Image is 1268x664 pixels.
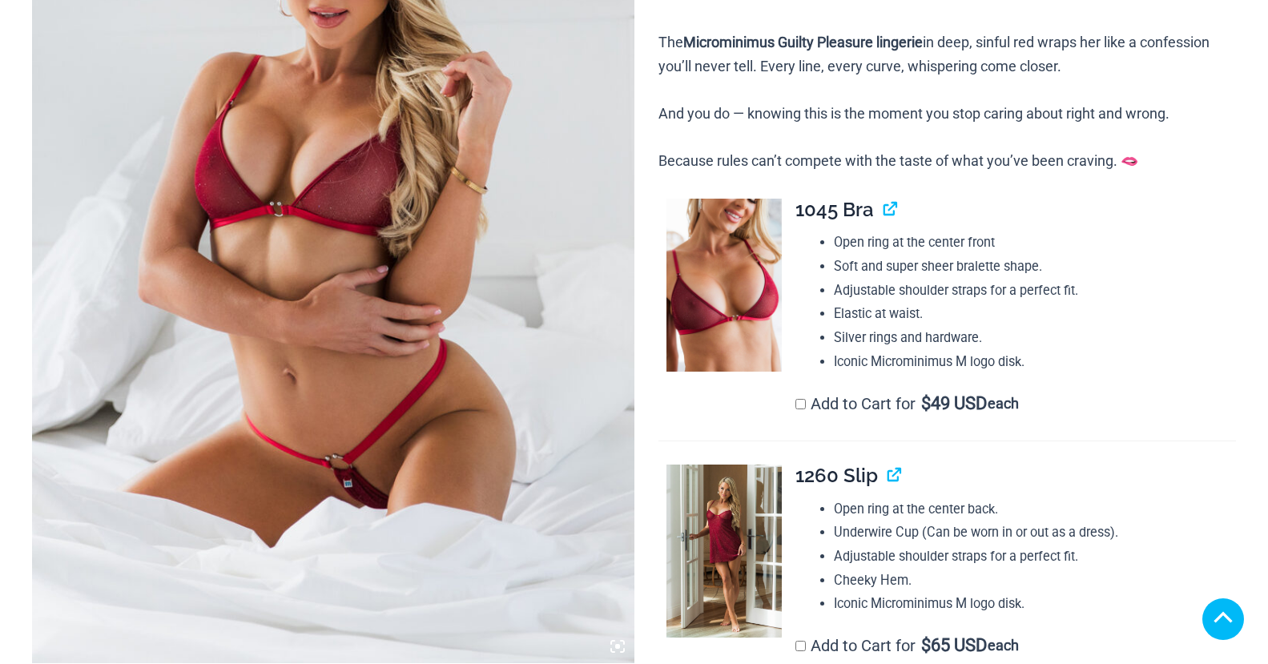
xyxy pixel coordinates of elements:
li: Elastic at waist. [834,302,1236,326]
img: Guilty Pleasures Red 1260 Slip [666,465,782,638]
li: Cheeky Hem. [834,569,1236,593]
li: Open ring at the center front [834,231,1236,255]
li: Iconic Microminimus M logo disk. [834,592,1236,616]
span: 1260 Slip [795,464,878,487]
img: Guilty Pleasures Red 1045 Bra [666,199,782,372]
li: Adjustable shoulder straps for a perfect fit. [834,545,1236,569]
li: Adjustable shoulder straps for a perfect fit. [834,279,1236,303]
span: $ [921,393,931,413]
label: Add to Cart for [795,636,1020,655]
span: each [988,638,1019,654]
li: Soft and super sheer bralette shape. [834,255,1236,279]
input: Add to Cart for$49 USD each [795,399,806,409]
li: Open ring at the center back. [834,497,1236,521]
span: 1045 Bra [795,198,874,221]
b: Microminimus Guilty Pleasure lingerie [683,34,923,50]
li: Underwire Cup (Can be worn in or out as a dress). [834,521,1236,545]
label: Add to Cart for [795,394,1020,413]
span: 49 USD [921,396,987,412]
span: $ [921,635,931,655]
span: 65 USD [921,638,987,654]
li: Silver rings and hardware. [834,326,1236,350]
span: each [988,396,1019,412]
li: Iconic Microminimus M logo disk. [834,350,1236,374]
input: Add to Cart for$65 USD each [795,641,806,651]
